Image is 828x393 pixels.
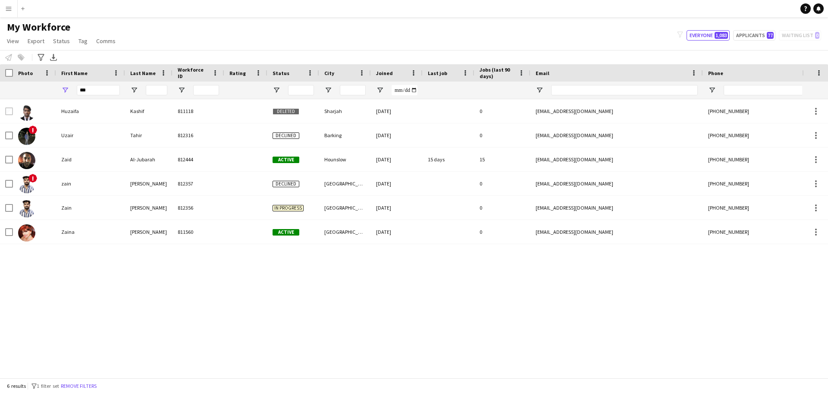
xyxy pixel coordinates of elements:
[3,35,22,47] a: View
[319,123,371,147] div: Barking
[324,86,332,94] button: Open Filter Menu
[703,196,813,220] div: [PHONE_NUMBER]
[474,196,530,220] div: 0
[319,148,371,171] div: Hounslow
[24,35,48,47] a: Export
[371,172,423,195] div: [DATE]
[125,196,172,220] div: [PERSON_NAME]
[708,70,723,76] span: Phone
[18,128,35,145] img: Uzair Tahir
[273,229,299,236] span: Active
[530,220,703,244] div: [EMAIL_ADDRESS][DOMAIN_NAME]
[428,70,447,76] span: Last job
[474,148,530,171] div: 15
[530,148,703,171] div: [EMAIL_ADDRESS][DOMAIN_NAME]
[474,123,530,147] div: 0
[172,172,224,195] div: 812357
[703,220,813,244] div: [PHONE_NUMBER]
[551,85,698,95] input: Email Filter Input
[273,70,289,76] span: Status
[715,32,728,39] span: 1,083
[56,172,125,195] div: zain
[530,196,703,220] div: [EMAIL_ADDRESS][DOMAIN_NAME]
[172,148,224,171] div: 812444
[28,37,44,45] span: Export
[125,99,172,123] div: Kashif
[48,52,59,63] app-action-btn: Export XLSX
[371,220,423,244] div: [DATE]
[319,196,371,220] div: [GEOGRAPHIC_DATA]
[474,172,530,195] div: 0
[77,85,120,95] input: First Name Filter Input
[687,30,730,41] button: Everyone1,083
[56,148,125,171] div: Zaid
[273,132,299,139] span: Declined
[28,126,37,134] span: !
[56,196,125,220] div: Zain
[767,32,774,39] span: 77
[376,86,384,94] button: Open Filter Menu
[78,37,88,45] span: Tag
[536,70,549,76] span: Email
[56,123,125,147] div: Uzair
[75,35,91,47] a: Tag
[53,37,70,45] span: Status
[319,172,371,195] div: [GEOGRAPHIC_DATA]
[288,85,314,95] input: Status Filter Input
[703,99,813,123] div: [PHONE_NUMBER]
[18,70,33,76] span: Photo
[273,181,299,187] span: Declined
[273,108,299,115] span: Deleted
[319,220,371,244] div: [GEOGRAPHIC_DATA]
[172,123,224,147] div: 812316
[7,21,70,34] span: My Workforce
[18,176,35,193] img: zain abbas
[340,85,366,95] input: City Filter Input
[474,220,530,244] div: 0
[125,148,172,171] div: Al-Jubarah
[172,196,224,220] div: 812356
[703,123,813,147] div: [PHONE_NUMBER]
[93,35,119,47] a: Comms
[125,172,172,195] div: [PERSON_NAME]
[530,123,703,147] div: [EMAIL_ADDRESS][DOMAIN_NAME]
[130,70,156,76] span: Last Name
[28,174,37,182] span: !
[172,99,224,123] div: 811118
[530,172,703,195] div: [EMAIL_ADDRESS][DOMAIN_NAME]
[130,86,138,94] button: Open Filter Menu
[18,224,35,242] img: Zaina Gardner
[530,99,703,123] div: [EMAIL_ADDRESS][DOMAIN_NAME]
[146,85,167,95] input: Last Name Filter Input
[376,70,393,76] span: Joined
[703,148,813,171] div: [PHONE_NUMBER]
[61,70,88,76] span: First Name
[178,86,185,94] button: Open Filter Menu
[193,85,219,95] input: Workforce ID Filter Input
[273,205,304,211] span: In progress
[18,152,35,169] img: Zaid Al-Jubarah
[708,86,716,94] button: Open Filter Menu
[7,37,19,45] span: View
[474,99,530,123] div: 0
[56,99,125,123] div: Huzaifa
[61,86,69,94] button: Open Filter Menu
[18,200,35,217] img: Zain Abbas
[703,172,813,195] div: [PHONE_NUMBER]
[423,148,474,171] div: 15 days
[480,66,515,79] span: Jobs (last 90 days)
[724,85,808,95] input: Phone Filter Input
[96,37,116,45] span: Comms
[273,86,280,94] button: Open Filter Menu
[36,52,46,63] app-action-btn: Advanced filters
[324,70,334,76] span: City
[18,104,35,121] img: Huzaifa Kashif
[56,220,125,244] div: Zaina
[37,383,59,389] span: 1 filter set
[229,70,246,76] span: Rating
[50,35,73,47] a: Status
[371,148,423,171] div: [DATE]
[59,381,98,391] button: Remove filters
[125,123,172,147] div: Tahir
[371,123,423,147] div: [DATE]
